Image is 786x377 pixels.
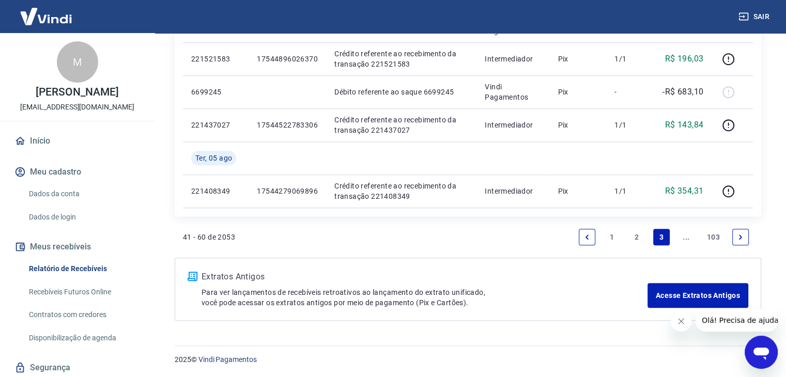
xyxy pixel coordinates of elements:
a: Recebíveis Futuros Online [25,281,142,303]
p: 2025 © [175,354,761,365]
p: 6699245 [191,87,240,97]
p: 221408349 [191,186,240,196]
a: Page 2 [628,229,645,245]
p: [PERSON_NAME] [36,87,118,98]
a: Relatório de Recebíveis [25,258,142,279]
a: Vindi Pagamentos [198,355,257,364]
p: Intermediador [485,120,541,130]
p: -R$ 683,10 [662,86,703,98]
a: Jump forward [678,229,695,245]
a: Disponibilização de agenda [25,327,142,349]
p: Pix [558,54,598,64]
p: Crédito referente ao recebimento da transação 221521583 [334,49,468,69]
a: Contratos com credores [25,304,142,325]
p: - [614,87,645,97]
p: Intermediador [485,54,541,64]
p: Crédito referente ao recebimento da transação 221437027 [334,115,468,135]
p: Pix [558,186,598,196]
p: Para ver lançamentos de recebíveis retroativos ao lançamento do extrato unificado, você pode aces... [202,287,648,308]
p: 41 - 60 de 2053 [183,232,235,242]
p: 221437027 [191,120,240,130]
iframe: Botão para abrir a janela de mensagens [745,336,778,369]
p: R$ 354,31 [665,185,704,197]
a: Dados da conta [25,183,142,205]
p: 17544522783306 [257,120,318,130]
p: Pix [558,120,598,130]
p: 1/1 [614,120,645,130]
p: 17544279069896 [257,186,318,196]
button: Sair [736,7,774,26]
a: Next page [732,229,749,245]
ul: Pagination [575,225,753,249]
p: Débito referente ao saque 6699245 [334,87,468,97]
a: Início [12,130,142,152]
a: Acesse Extratos Antigos [648,283,748,308]
iframe: Fechar mensagem [671,311,691,332]
iframe: Mensagem da empresa [696,309,778,332]
a: Previous page [579,229,595,245]
p: 221521583 [191,54,240,64]
span: Ter, 05 ago [195,153,232,163]
p: R$ 143,84 [665,119,704,131]
img: Vindi [12,1,80,32]
p: Extratos Antigos [202,271,648,283]
p: Crédito referente ao recebimento da transação 221408349 [334,181,468,201]
a: Page 3 is your current page [653,229,670,245]
span: Olá! Precisa de ajuda? [6,7,87,15]
p: Pix [558,87,598,97]
p: 17544896026370 [257,54,318,64]
p: Vindi Pagamentos [485,82,541,102]
button: Meu cadastro [12,161,142,183]
p: [EMAIL_ADDRESS][DOMAIN_NAME] [20,102,134,113]
img: ícone [188,272,197,281]
div: M [57,41,98,83]
a: Page 1 [604,229,620,245]
a: Dados de login [25,207,142,228]
a: Page 103 [703,229,724,245]
p: Intermediador [485,186,541,196]
p: 1/1 [614,54,645,64]
button: Meus recebíveis [12,235,142,258]
p: 1/1 [614,186,645,196]
p: R$ 196,03 [665,53,704,65]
